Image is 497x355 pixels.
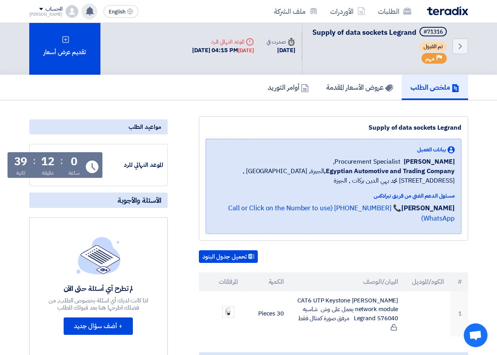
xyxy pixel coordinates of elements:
div: : [60,154,63,168]
th: الكمية [244,272,290,291]
strong: [PERSON_NAME] [401,203,455,213]
span: الأسئلة والأجوبة [117,196,161,205]
div: لم تطرح أي أسئلة حتى الآن [41,284,156,293]
span: تم القبول [420,42,447,51]
div: اذا كانت لديك أي اسئلة بخصوص الطلب, من فضلك اطرحها هنا بعد قبولك للطلب [41,297,156,311]
a: ملف الشركة [268,2,324,21]
span: Supply of data sockets Legrand [312,27,416,38]
div: صدرت في [266,38,295,46]
div: [DATE] 04:15 PM [192,46,254,55]
td: CAT6 UTP Keystone [PERSON_NAME] network module يعمل على وش شاسيه Legrand 576040 مرفق صورة كمثال فقط [290,291,404,336]
div: [DATE] [238,47,254,55]
span: الجيزة, [GEOGRAPHIC_DATA] ,[STREET_ADDRESS] محمد بهي الدين بركات , الجيزة [212,166,455,185]
td: 30 Pieces [244,291,290,336]
button: + أضف سؤال جديد [64,317,133,335]
div: دقيقة [42,169,54,177]
b: Egyptian Automotive and Trading Company, [324,166,454,176]
div: 39 [14,156,28,167]
h5: Supply of data sockets Legrand [312,27,448,38]
div: ساعة [68,169,80,177]
button: English [104,5,138,18]
img: Data_socket_1757326059718.jpg [223,306,234,317]
div: Open chat [464,323,488,347]
span: [PERSON_NAME] [404,157,455,166]
a: أوامر التوريد [259,75,317,100]
button: تحميل جدول البنود [199,250,258,263]
span: English [109,9,125,15]
img: empty_state_list.svg [76,237,121,274]
div: [PERSON_NAME] [29,12,63,17]
th: الكود/الموديل [404,272,450,291]
div: الحساب [45,6,62,13]
div: مسئول الدعم الفني من فريق تيرادكس [212,192,455,200]
a: عروض الأسعار المقدمة [317,75,402,100]
div: الموعد النهائي للرد [192,38,254,46]
a: ملخص الطلب [402,75,468,100]
div: تقديم عرض أسعار [29,17,100,75]
h5: عروض الأسعار المقدمة [326,83,393,92]
img: profile_test.png [66,5,78,18]
span: مهم [425,55,435,62]
div: الموعد النهائي للرد [104,161,163,170]
h5: أوامر التوريد [268,83,309,92]
img: Teradix logo [427,6,468,15]
div: ثانية [16,169,25,177]
div: 0 [71,156,77,167]
span: بيانات العميل [417,145,446,154]
div: : [33,154,36,168]
div: 12 [41,156,55,167]
div: #71316 [423,29,443,35]
h5: ملخص الطلب [410,83,459,92]
div: مواعيد الطلب [29,119,168,134]
span: Procurement Specialist, [333,157,401,166]
th: المرفقات [199,272,245,291]
a: 📞 [PHONE_NUMBER] (Call or Click on the Number to use WhatsApp) [228,203,455,223]
td: 1 [450,291,468,336]
a: الطلبات [372,2,418,21]
a: الأوردرات [324,2,372,21]
th: # [450,272,468,291]
th: البيان/الوصف [290,272,404,291]
div: Supply of data sockets Legrand [206,123,461,132]
div: [DATE] [266,46,295,55]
